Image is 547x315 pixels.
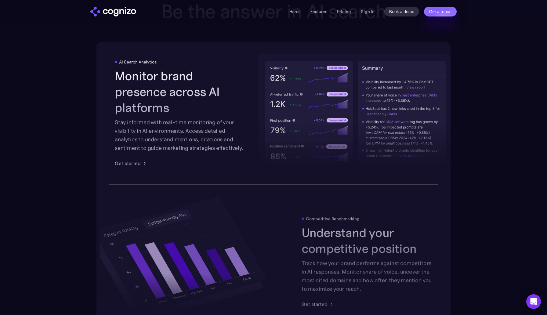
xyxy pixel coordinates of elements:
div: Get started [115,160,141,167]
div: Competitive Benchmarking [306,216,360,221]
img: AI visibility metrics performance insights [258,54,453,172]
a: Book a demo [384,7,419,16]
img: cognizo logo [90,7,136,16]
a: Home [289,9,301,14]
div: Get started [302,301,328,308]
a: Get started [115,160,148,167]
a: home [90,7,136,16]
div: Track how your brand performs against competitors in AI responses. Monitor share of voice, uncove... [302,259,432,293]
div: Stay informed with real-time monitoring of your visibility in AI environments. Access detailed an... [115,118,245,152]
h2: Understand your competitive position [302,225,432,257]
a: Sign in [361,8,375,15]
h2: Monitor brand presence across AI platforms [115,68,245,116]
a: Get started [302,301,335,308]
div: Open Intercom Messenger [526,294,541,309]
a: Pricing [337,9,351,14]
a: Get a report [424,7,457,16]
div: AI Search Analytics [119,60,157,64]
a: Features [310,9,327,14]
